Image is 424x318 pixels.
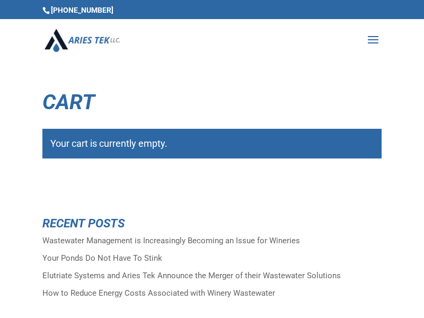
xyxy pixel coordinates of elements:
[42,217,382,235] h4: Recent Posts
[42,178,135,204] a: Return to shop
[42,236,300,245] a: Wastewater Management is Increasingly Becoming an Issue for Wineries
[42,92,382,118] h1: Cart
[42,288,275,298] a: How to Reduce Energy Costs Associated with Winery Wastewater
[42,271,341,280] a: Elutriate Systems and Aries Tek Announce the Merger of their Wastewater Solutions
[42,6,113,14] span: [PHONE_NUMBER]
[42,129,382,158] div: Your cart is currently empty.
[45,29,120,51] img: Aries Tek
[42,253,162,263] a: Your Ponds Do Not Have To Stink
